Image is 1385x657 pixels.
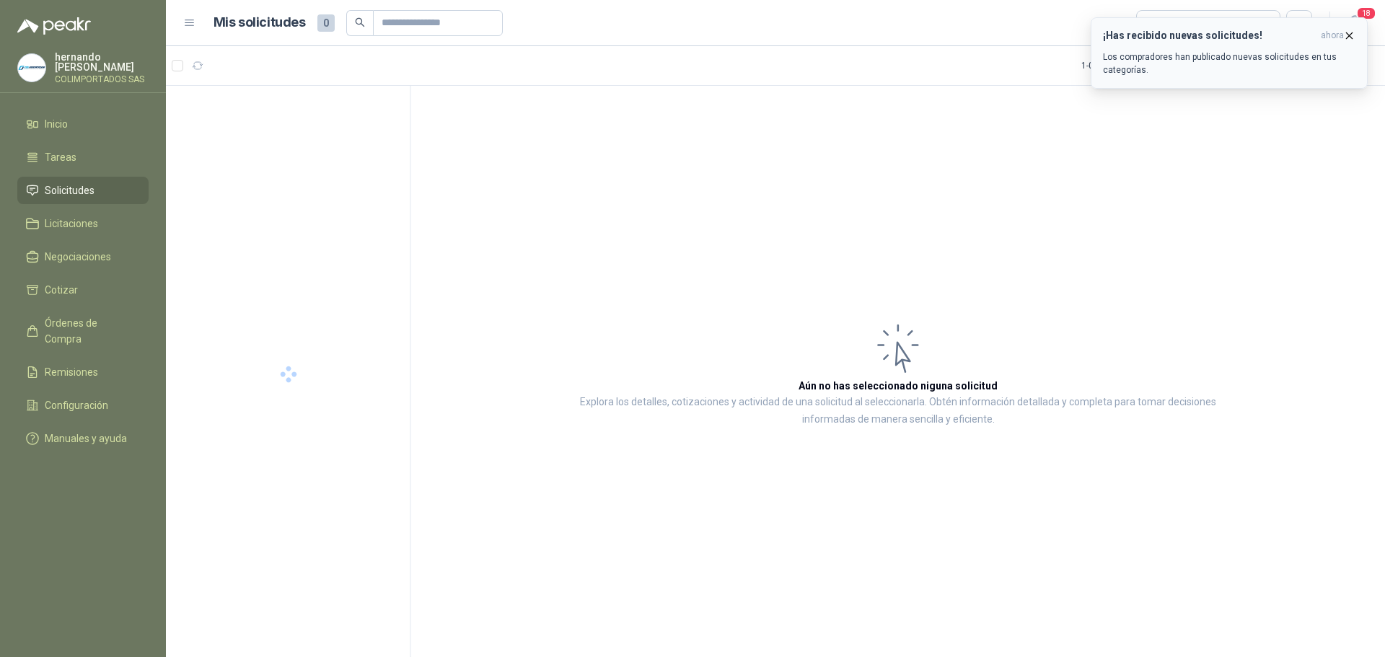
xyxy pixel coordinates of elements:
[45,364,98,380] span: Remisiones
[17,392,149,419] a: Configuración
[55,75,149,84] p: COLIMPORTADOS SAS
[1342,10,1368,36] button: 18
[1103,30,1315,42] h3: ¡Has recibido nuevas solicitudes!
[1146,15,1176,31] div: Todas
[45,431,127,446] span: Manuales y ayuda
[17,210,149,237] a: Licitaciones
[214,12,306,33] h1: Mis solicitudes
[1081,54,1155,77] div: 1 - 0 de 0
[17,17,91,35] img: Logo peakr
[17,425,149,452] a: Manuales y ayuda
[17,144,149,171] a: Tareas
[1091,17,1368,89] button: ¡Has recibido nuevas solicitudes!ahora Los compradores han publicado nuevas solicitudes en tus ca...
[45,249,111,265] span: Negociaciones
[45,216,98,232] span: Licitaciones
[555,394,1241,428] p: Explora los detalles, cotizaciones y actividad de una solicitud al seleccionarla. Obtén informaci...
[17,110,149,138] a: Inicio
[55,52,149,72] p: hernando [PERSON_NAME]
[45,149,76,165] span: Tareas
[317,14,335,32] span: 0
[45,282,78,298] span: Cotizar
[45,116,68,132] span: Inicio
[45,315,135,347] span: Órdenes de Compra
[1103,50,1355,76] p: Los compradores han publicado nuevas solicitudes en tus categorías.
[18,54,45,81] img: Company Logo
[355,17,365,27] span: search
[17,309,149,353] a: Órdenes de Compra
[1356,6,1376,20] span: 18
[17,243,149,270] a: Negociaciones
[1321,30,1344,42] span: ahora
[799,378,998,394] h3: Aún no has seleccionado niguna solicitud
[17,276,149,304] a: Cotizar
[17,177,149,204] a: Solicitudes
[45,397,108,413] span: Configuración
[17,358,149,386] a: Remisiones
[45,182,94,198] span: Solicitudes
